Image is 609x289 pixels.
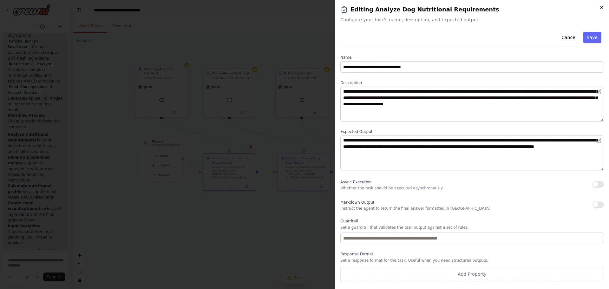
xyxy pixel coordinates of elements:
[340,180,371,184] span: Async Execution
[340,129,604,134] label: Expected Output
[595,137,603,144] button: Open in editor
[558,32,580,43] button: Cancel
[340,16,604,23] span: Configure your task's name, description, and expected output.
[340,267,604,281] button: Add Property
[595,88,603,95] button: Open in editor
[340,55,604,60] label: Name
[340,5,604,14] h2: Editing Analyze Dog Nutritional Requirements
[340,219,604,224] label: Guardrail
[340,252,604,257] label: Response Format
[340,225,604,230] p: Set a guardrail that validates the task output against a set of rules.
[340,206,490,211] p: Instruct the agent to return the final answer formatted in [GEOGRAPHIC_DATA]
[340,80,604,85] label: Description
[583,32,601,43] button: Save
[340,200,374,205] span: Markdown Output
[340,258,604,263] p: Set a response format for the task. Useful when you need structured outputs.
[340,186,443,191] p: Whether the task should be executed asynchronously.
